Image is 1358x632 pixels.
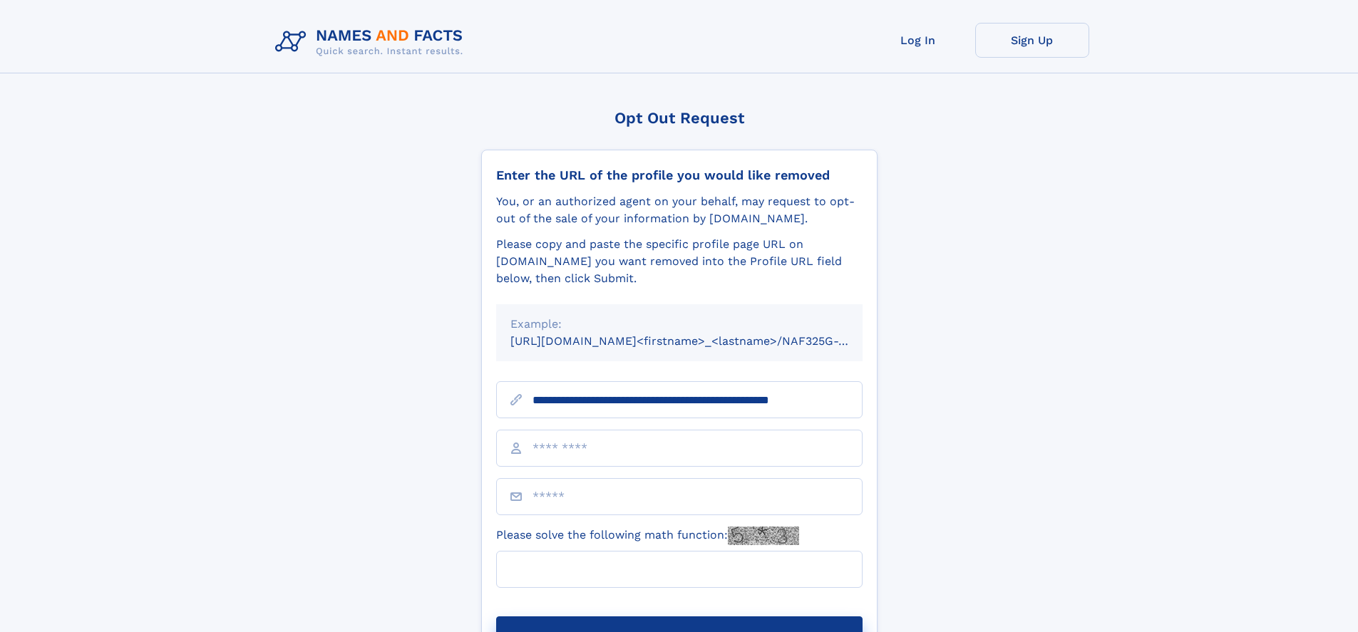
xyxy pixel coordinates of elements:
small: [URL][DOMAIN_NAME]<firstname>_<lastname>/NAF325G-xxxxxxxx [510,334,890,348]
a: Sign Up [975,23,1089,58]
div: Opt Out Request [481,109,878,127]
div: Example: [510,316,848,333]
div: You, or an authorized agent on your behalf, may request to opt-out of the sale of your informatio... [496,193,863,227]
div: Please copy and paste the specific profile page URL on [DOMAIN_NAME] you want removed into the Pr... [496,236,863,287]
label: Please solve the following math function: [496,527,799,545]
img: Logo Names and Facts [269,23,475,61]
a: Log In [861,23,975,58]
div: Enter the URL of the profile you would like removed [496,167,863,183]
